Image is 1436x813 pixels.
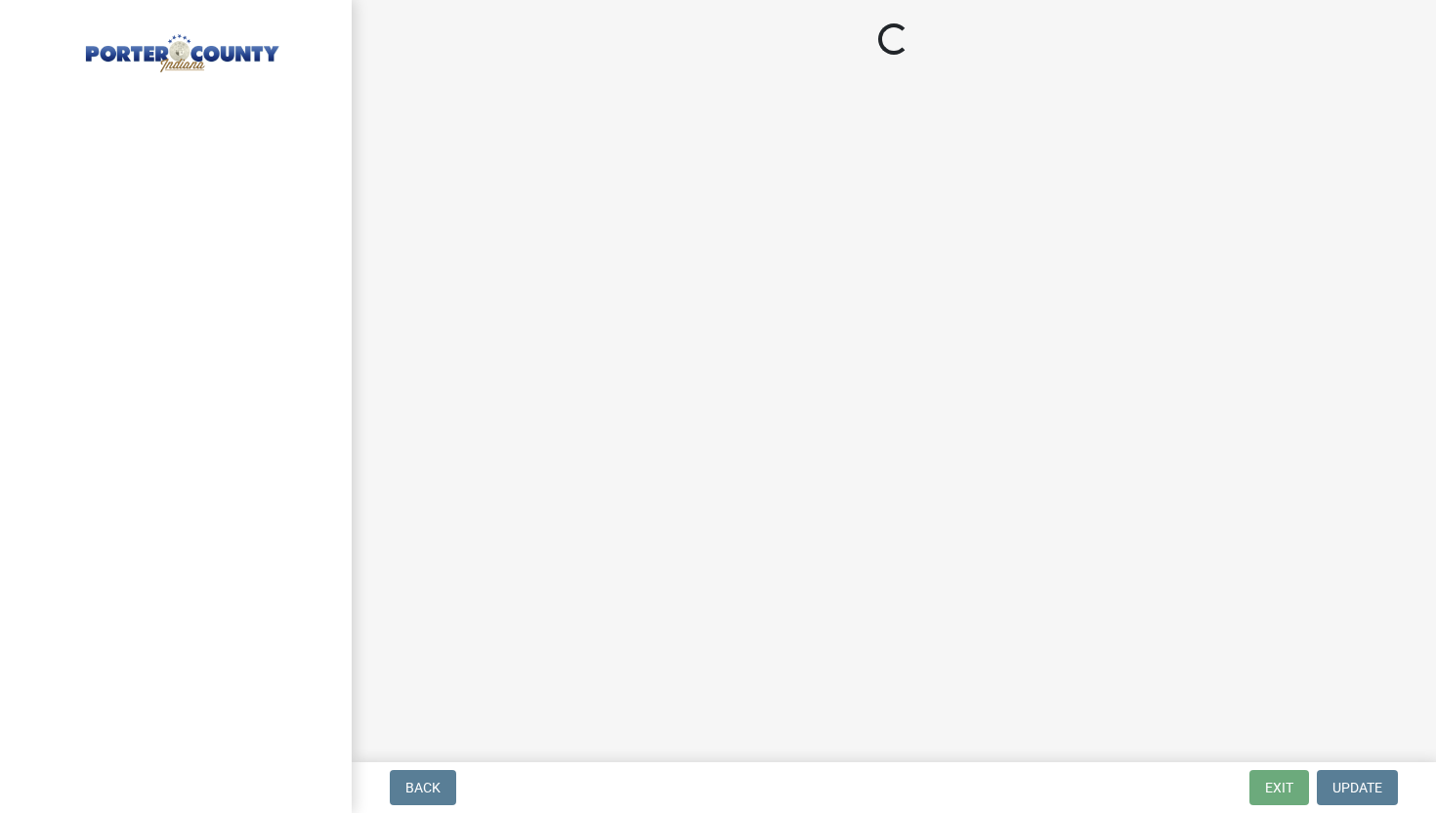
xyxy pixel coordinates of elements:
[1249,770,1309,805] button: Exit
[1332,780,1382,795] span: Update
[39,21,320,75] img: Porter County, Indiana
[390,770,456,805] button: Back
[405,780,441,795] span: Back
[1317,770,1398,805] button: Update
